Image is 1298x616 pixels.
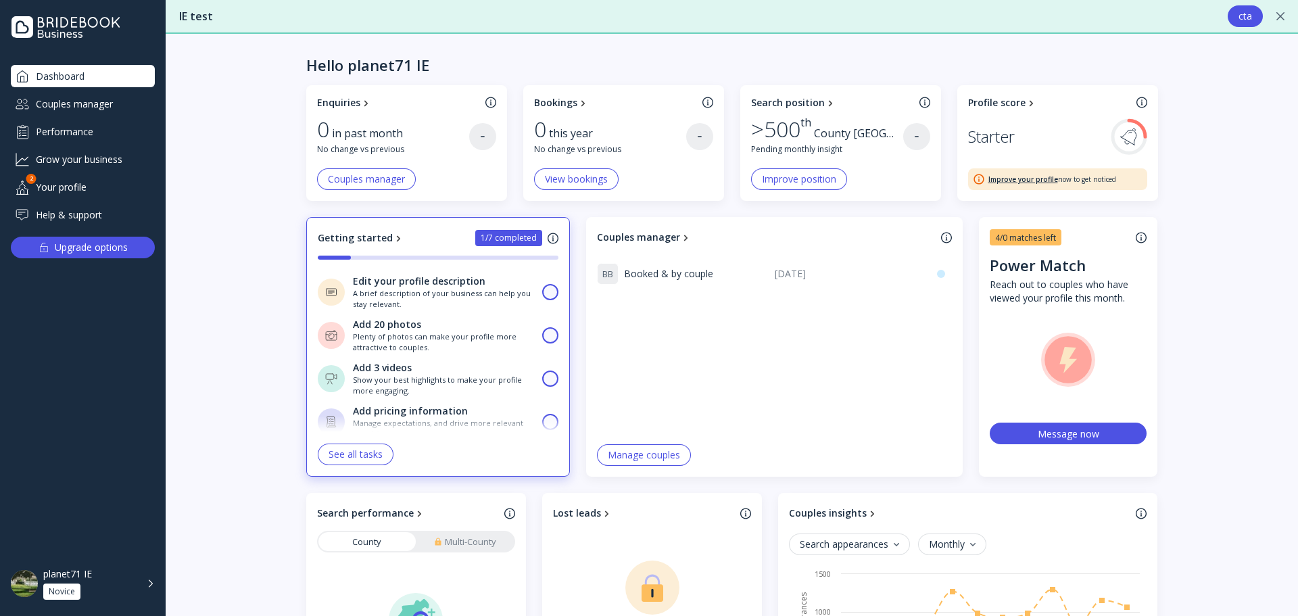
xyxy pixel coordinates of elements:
[545,174,608,185] div: View bookings
[317,116,329,142] div: 0
[318,231,404,245] a: Getting started
[534,168,619,190] button: View bookings
[11,176,155,198] div: Your profile
[814,126,903,141] div: County [GEOGRAPHIC_DATA]
[990,255,1086,275] div: Power Match
[317,506,499,520] a: Search performance
[11,148,155,170] a: Grow your business
[751,168,847,190] button: Improve position
[26,174,37,184] div: 2
[534,96,697,110] a: Bookings
[553,506,601,520] div: Lost leads
[11,65,155,87] a: Dashboard
[306,55,429,74] div: Hello planet71 IE
[317,168,416,190] button: Couples manager
[751,143,903,155] div: Pending monthly insight
[353,418,535,439] div: Manage expectations, and drive more relevant enquiries.
[990,278,1147,305] div: Reach out to couples who have viewed your profile this month.
[800,539,899,550] div: Search appearances
[751,96,914,110] a: Search position
[534,96,577,110] div: Bookings
[775,267,920,281] div: [DATE]
[43,568,92,580] div: planet71 IE
[597,231,936,244] a: Couples manager
[789,506,867,520] div: Couples insights
[1038,427,1099,440] div: Message now
[328,174,405,185] div: Couples manager
[353,361,412,375] div: Add 3 videos
[332,126,411,141] div: in past month
[11,237,155,258] button: Upgrade options
[988,174,1116,184] div: now to get noticed
[1228,5,1263,27] button: cta
[11,120,155,143] a: Performance
[968,96,1131,110] a: Profile score
[318,231,393,245] div: Getting started
[11,176,155,198] a: Your profile2
[1230,551,1298,616] iframe: Chat Widget
[11,204,155,226] a: Help & support
[597,444,691,466] button: Manage couples
[317,96,480,110] a: Enquiries
[317,96,360,110] div: Enquiries
[317,143,469,155] div: No change vs previous
[353,288,535,309] div: A brief description of your business can help you stay relevant.
[534,116,546,142] div: 0
[49,586,75,597] div: Novice
[329,449,383,460] div: See all tasks
[995,232,1056,243] div: 4/0 matches left
[751,96,825,110] div: Search position
[608,450,680,460] div: Manage couples
[929,539,976,550] div: Monthly
[751,116,811,142] div: > 500
[597,231,680,244] div: Couples manager
[353,318,421,331] div: Add 20 photos
[762,174,836,185] div: Improve position
[534,143,686,155] div: No change vs previous
[434,536,496,548] div: Multi-County
[317,506,414,520] div: Search performance
[481,233,537,243] div: 1/7 completed
[553,506,735,520] a: Lost leads
[789,534,910,555] button: Search appearances
[968,124,1015,149] div: Starter
[353,331,535,352] div: Plenty of photos can make your profile more attractive to couples.
[624,267,713,281] span: Booked & by couple
[11,93,155,115] a: Couples manager
[353,275,485,288] div: Edit your profile description
[549,126,601,141] div: this year
[1239,11,1252,22] div: cta
[318,444,393,465] button: See all tasks
[353,375,535,396] div: Show your best highlights to make your profile more engaging.
[789,506,878,520] a: Couples insights
[918,534,986,555] button: Monthly
[55,238,128,257] div: Upgrade options
[988,174,1058,184] a: Improve your profile
[815,569,831,579] text: 1500
[597,263,619,285] div: B B
[11,570,38,597] img: dpr=1,fit=cover,g=face,w=48,h=48
[179,9,1214,24] div: IE test
[990,423,1147,444] button: Message now
[968,96,1026,110] div: Profile score
[353,404,468,418] div: Add pricing information
[318,532,416,551] a: County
